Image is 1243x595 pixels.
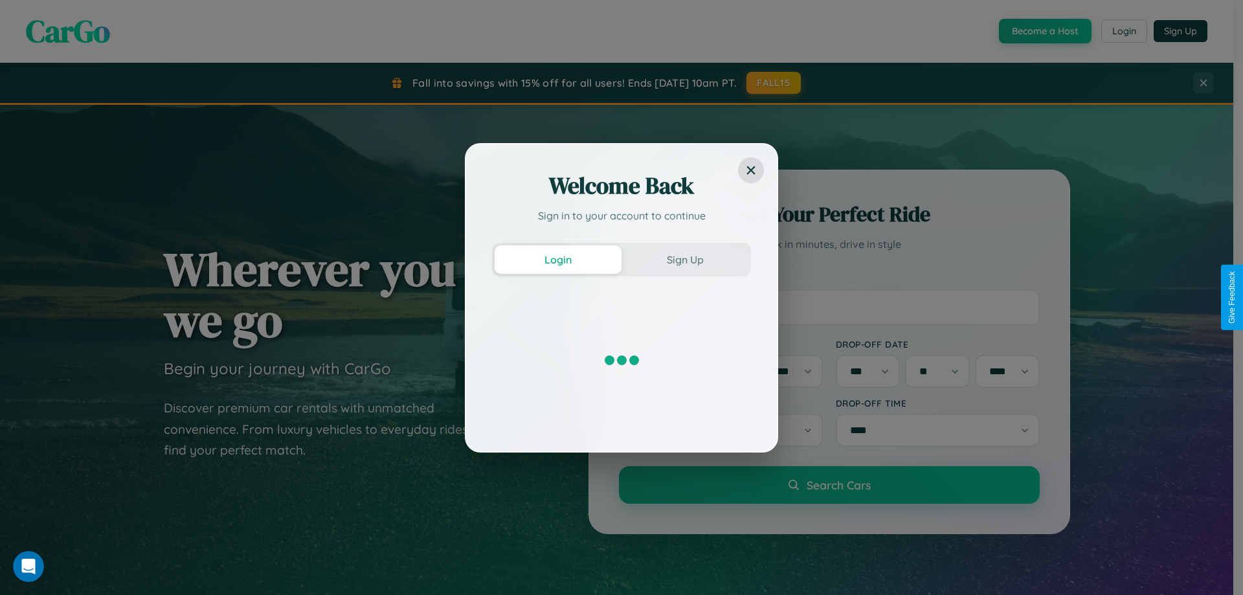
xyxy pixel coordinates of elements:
button: Sign Up [621,245,748,274]
button: Login [495,245,621,274]
iframe: Intercom live chat [13,551,44,582]
p: Sign in to your account to continue [492,208,751,223]
h2: Welcome Back [492,170,751,201]
div: Give Feedback [1227,271,1237,324]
